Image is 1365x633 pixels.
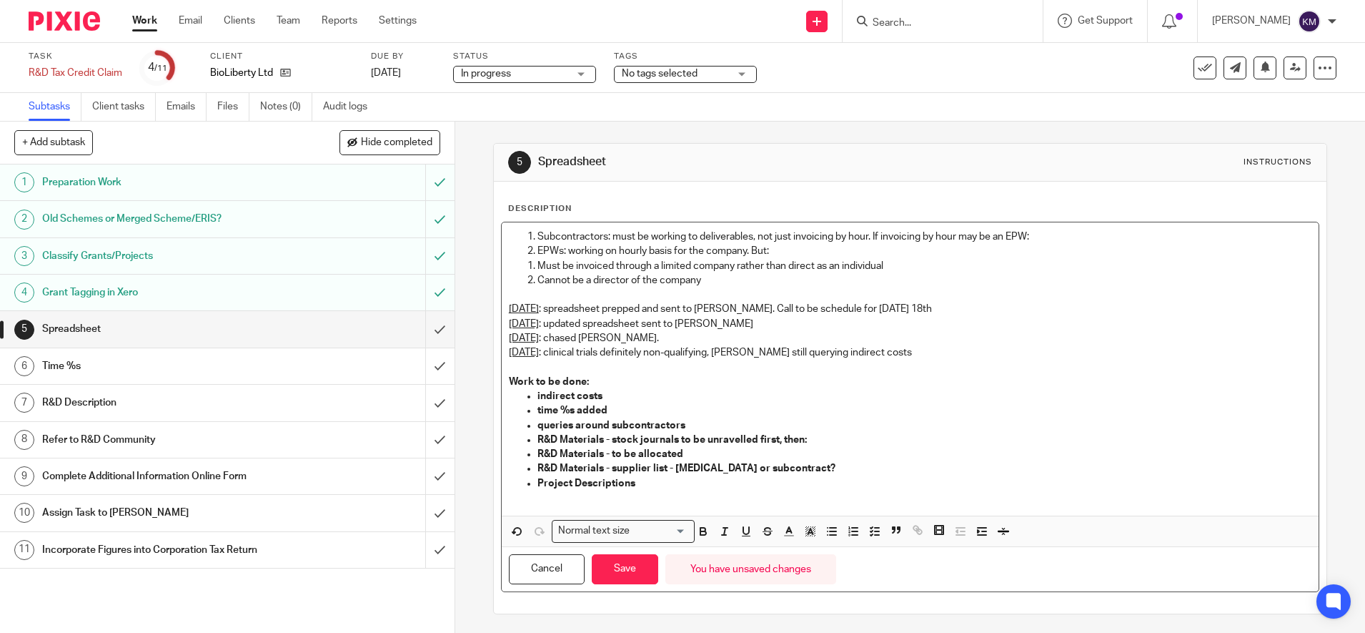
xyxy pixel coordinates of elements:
img: Pixie [29,11,100,31]
p: EPWs: working on hourly basis for the company. But: [537,244,1311,258]
span: In progress [461,69,511,79]
div: 2 [14,210,34,230]
div: 8 [14,430,34,450]
div: 7 [14,393,34,413]
button: Hide completed [339,130,440,154]
a: Work [132,14,157,28]
button: Save [592,554,658,585]
div: 5 [14,320,34,340]
div: Search for option [552,520,695,542]
h1: Assign Task to [PERSON_NAME] [42,502,288,524]
div: R&amp;D Tax Credit Claim [29,66,122,80]
span: Hide completed [361,137,432,149]
input: Search for option [635,524,686,539]
button: Cancel [509,554,585,585]
a: Settings [379,14,417,28]
div: 9 [14,466,34,486]
a: Email [179,14,202,28]
div: 3 [14,246,34,266]
u: [DATE] [509,348,539,358]
div: 10 [14,503,34,523]
input: Search [871,17,1000,30]
a: Notes (0) [260,93,312,121]
label: Tags [614,51,757,62]
img: svg%3E [1298,10,1321,33]
h1: Time %s [42,355,288,377]
p: Must be invoiced through a limited company rather than direct as an individual [537,259,1311,273]
strong: Project Descriptions [537,479,635,489]
strong: queries around subcontractors [537,421,685,431]
p: : clinical trials definitely non-qualifying, [PERSON_NAME] still querying indirect costs [509,345,1311,360]
h1: Preparation Work [42,172,288,193]
a: Clients [224,14,255,28]
span: Normal text size [555,524,633,539]
a: Reports [322,14,357,28]
a: Team [277,14,300,28]
strong: Work to be done: [509,377,589,387]
strong: R&D Materials - to be allocated [537,449,683,459]
a: Client tasks [92,93,156,121]
div: 1 [14,172,34,192]
p: : updated spreadsheet sent to [PERSON_NAME] [509,317,1311,331]
p: Subcontractors: must be working to deliverables, not just invoicing by hour. If invoicing by hour... [537,230,1311,244]
p: Description [508,203,572,215]
h1: Spreadsheet [538,154,940,170]
div: 5 [508,151,531,174]
p: Cannot be a director of the company [537,273,1311,288]
small: /11 [154,64,167,72]
span: Get Support [1078,16,1133,26]
p: [PERSON_NAME] [1212,14,1291,28]
div: R&D Tax Credit Claim [29,66,122,80]
u: [DATE] [509,319,539,329]
label: Status [453,51,596,62]
p: BioLiberty Ltd [210,66,273,80]
strong: R&D Materials - supplier list - [MEDICAL_DATA] or subcontract? [537,463,835,473]
div: You have unsaved changes [665,554,836,585]
div: 4 [14,283,34,303]
a: Files [217,93,249,121]
label: Client [210,51,353,62]
u: [DATE] [509,304,539,314]
strong: indirect costs [537,391,602,401]
h1: R&D Description [42,392,288,413]
label: Task [29,51,122,62]
h1: Old Schemes or Merged Scheme/ERIS? [42,208,288,230]
a: Audit logs [323,93,378,121]
h1: Complete Additional Information Online Form [42,466,288,487]
h1: Refer to R&D Community [42,429,288,451]
a: Emails [167,93,207,121]
span: No tags selected [622,69,698,79]
h1: Classify Grants/Projects [42,245,288,267]
p: : chased [PERSON_NAME]. [509,331,1311,345]
div: Instructions [1244,157,1312,168]
strong: R&D Materials - stock journals to be unravelled first, then: [537,435,807,445]
u: [DATE] [509,333,539,343]
div: 4 [148,59,167,76]
h1: Grant Tagging in Xero [42,282,288,303]
label: Due by [371,51,435,62]
a: Subtasks [29,93,81,121]
p: : spreadsheet prepped and sent to [PERSON_NAME]. Call to be schedule for [DATE] 18th [509,302,1311,316]
h1: Spreadsheet [42,318,288,340]
span: [DATE] [371,68,401,78]
h1: Incorporate Figures into Corporation Tax Return [42,539,288,561]
div: 6 [14,356,34,376]
strong: time %s added [537,406,607,416]
button: + Add subtask [14,130,93,154]
div: 11 [14,540,34,560]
